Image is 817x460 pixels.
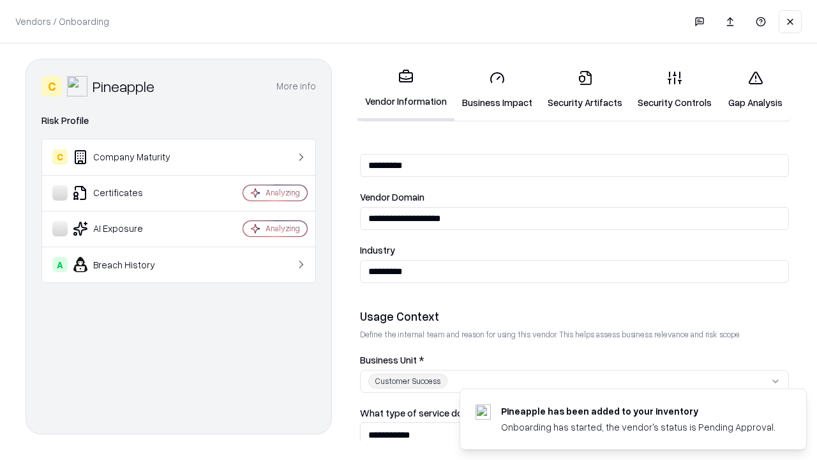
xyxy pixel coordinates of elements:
[476,404,491,420] img: pineappleenergy.com
[360,408,789,418] label: What type of service does the vendor provide? *
[266,223,300,234] div: Analyzing
[52,149,205,165] div: Company Maturity
[266,187,300,198] div: Analyzing
[360,370,789,393] button: Customer Success
[454,60,540,119] a: Business Impact
[52,221,205,236] div: AI Exposure
[368,374,447,388] div: Customer Success
[630,60,719,119] a: Security Controls
[52,149,68,165] div: C
[93,76,154,96] div: Pineapple
[67,76,87,96] img: Pineapple
[360,192,789,202] label: Vendor Domain
[360,245,789,255] label: Industry
[501,404,776,418] div: Pineapple has been added to your inventory
[357,59,454,121] a: Vendor Information
[52,257,68,272] div: A
[52,257,205,272] div: Breach History
[540,60,630,119] a: Security Artifacts
[276,75,316,98] button: More info
[719,60,791,119] a: Gap Analysis
[41,113,316,128] div: Risk Profile
[15,15,109,28] p: Vendors / Onboarding
[41,76,62,96] div: C
[501,420,776,434] div: Onboarding has started, the vendor's status is Pending Approval.
[360,355,789,365] label: Business Unit *
[52,185,205,201] div: Certificates
[360,329,789,340] p: Define the internal team and reason for using this vendor. This helps assess business relevance a...
[360,309,789,324] div: Usage Context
